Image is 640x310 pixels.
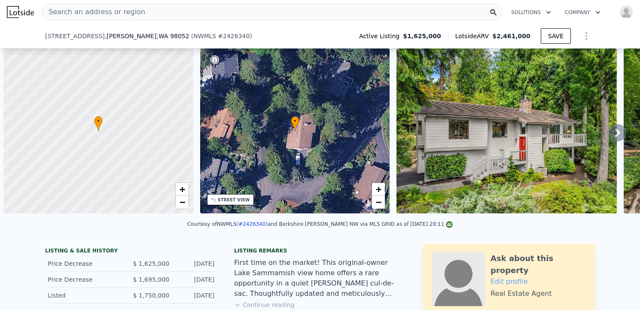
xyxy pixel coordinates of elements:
[94,117,103,125] span: •
[234,247,406,254] div: Listing remarks
[176,183,189,196] a: Zoom in
[179,184,185,195] span: +
[179,197,185,207] span: −
[446,221,453,228] img: NWMLS Logo
[7,6,34,18] img: Lotside
[133,276,169,283] span: $ 1,695,000
[133,260,169,267] span: $ 1,625,000
[491,277,528,286] a: Edit profile
[619,5,633,19] img: avatar
[491,289,552,299] div: Real Estate Agent
[376,197,381,207] span: −
[291,117,299,125] span: •
[48,259,124,268] div: Price Decrease
[218,197,250,203] div: STREET VIEW
[372,196,385,209] a: Zoom out
[376,184,381,195] span: +
[176,275,214,284] div: [DATE]
[234,258,406,299] div: First time on the market! This original-owner Lake Sammamish view home offers a rare opportunity ...
[291,116,299,131] div: •
[105,32,189,40] span: , [PERSON_NAME]
[45,247,217,256] div: LISTING & SALE HISTORY
[176,196,189,209] a: Zoom out
[133,292,169,299] span: $ 1,750,000
[359,32,403,40] span: Active Listing
[541,28,571,44] button: SAVE
[218,33,250,40] span: # 2426340
[492,33,530,40] span: $2,461,000
[48,291,124,300] div: Listed
[157,33,189,40] span: , WA 98052
[558,5,607,20] button: Company
[236,221,268,227] a: (#2426340)
[234,301,295,309] button: Continue reading
[42,7,145,17] span: Search an address or region
[191,32,252,40] div: ( )
[504,5,558,20] button: Solutions
[396,49,617,213] img: Sale: 167588342 Parcel: 97477313
[193,33,216,40] span: NWMLS
[372,183,385,196] a: Zoom in
[94,116,103,131] div: •
[403,32,441,40] span: $1,625,000
[176,291,214,300] div: [DATE]
[48,275,124,284] div: Price Decrease
[578,27,595,45] button: Show Options
[187,221,453,227] div: Courtesy of NWMLS and Berkshire [PERSON_NAME] NW via MLS GRID as of [DATE] 20:11
[45,32,105,40] span: [STREET_ADDRESS]
[491,252,586,277] div: Ask about this property
[455,32,492,40] span: Lotside ARV
[176,259,214,268] div: [DATE]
